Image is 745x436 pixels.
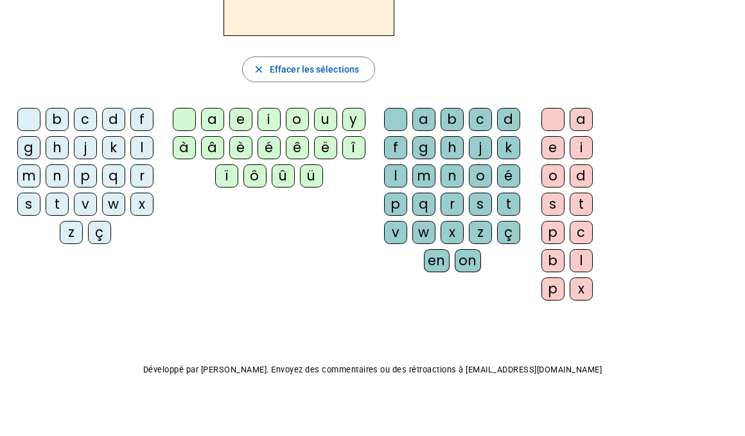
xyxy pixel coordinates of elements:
div: n [441,164,464,187]
button: Effacer les sélections [242,57,375,82]
div: l [130,136,153,159]
div: à [173,136,196,159]
div: j [74,136,97,159]
div: g [17,136,40,159]
div: ë [314,136,337,159]
div: l [570,249,593,272]
div: on [455,249,481,272]
div: h [441,136,464,159]
div: b [441,108,464,131]
div: é [497,164,520,187]
div: b [46,108,69,131]
div: m [17,164,40,187]
div: h [46,136,69,159]
div: en [424,249,450,272]
div: q [412,193,435,216]
div: i [258,108,281,131]
div: â [201,136,224,159]
div: y [342,108,365,131]
div: o [469,164,492,187]
div: p [74,164,97,187]
div: k [497,136,520,159]
div: e [541,136,565,159]
div: c [74,108,97,131]
div: s [17,193,40,216]
div: u [314,108,337,131]
div: ü [300,164,323,187]
div: c [570,221,593,244]
div: a [201,108,224,131]
div: p [541,221,565,244]
p: Développé par [PERSON_NAME]. Envoyez des commentaires ou des rétroactions à [EMAIL_ADDRESS][DOMAI... [10,362,735,378]
div: c [469,108,492,131]
div: o [541,164,565,187]
div: w [102,193,125,216]
div: g [412,136,435,159]
div: ç [88,221,111,244]
span: Effacer les sélections [270,62,359,77]
div: b [541,249,565,272]
div: z [60,221,83,244]
div: ç [497,221,520,244]
div: î [342,136,365,159]
div: j [469,136,492,159]
div: ï [215,164,238,187]
div: p [541,277,565,301]
div: x [130,193,153,216]
div: a [570,108,593,131]
div: x [570,277,593,301]
div: t [497,193,520,216]
div: f [130,108,153,131]
div: s [469,193,492,216]
div: m [412,164,435,187]
div: p [384,193,407,216]
div: z [469,221,492,244]
div: e [229,108,252,131]
div: è [229,136,252,159]
div: é [258,136,281,159]
div: r [130,164,153,187]
div: w [412,221,435,244]
div: t [570,193,593,216]
div: d [102,108,125,131]
div: a [412,108,435,131]
div: f [384,136,407,159]
div: v [74,193,97,216]
div: v [384,221,407,244]
div: ê [286,136,309,159]
div: l [384,164,407,187]
mat-icon: close [253,64,265,75]
div: û [272,164,295,187]
div: i [570,136,593,159]
div: d [570,164,593,187]
div: x [441,221,464,244]
div: o [286,108,309,131]
div: d [497,108,520,131]
div: n [46,164,69,187]
div: ô [243,164,267,187]
div: q [102,164,125,187]
div: k [102,136,125,159]
div: r [441,193,464,216]
div: t [46,193,69,216]
div: s [541,193,565,216]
